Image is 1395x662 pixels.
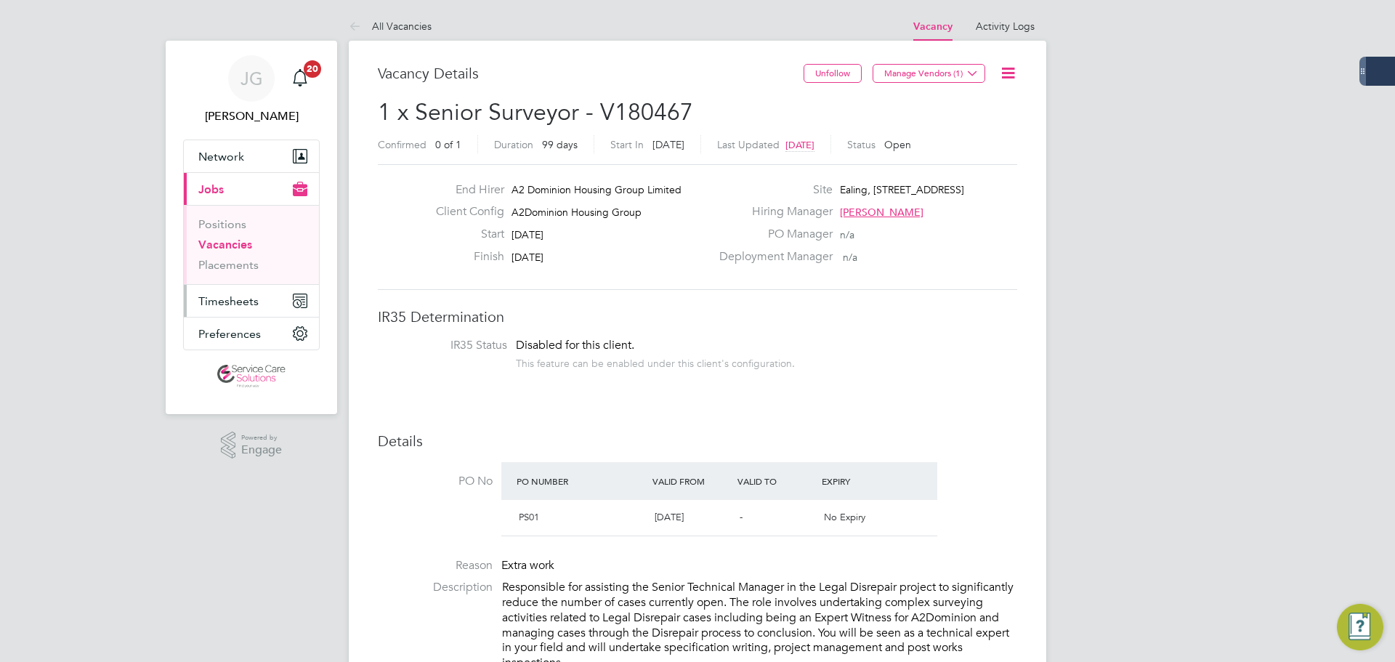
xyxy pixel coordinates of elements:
[840,206,923,219] span: [PERSON_NAME]
[818,468,903,494] div: Expiry
[392,338,507,353] label: IR35 Status
[424,227,504,242] label: Start
[610,138,644,151] label: Start In
[184,285,319,317] button: Timesheets
[198,217,246,231] a: Positions
[711,182,833,198] label: Site
[304,60,321,78] span: 20
[241,432,282,444] span: Powered by
[1337,604,1383,650] button: Engage Resource Center
[513,468,649,494] div: PO Number
[847,138,876,151] label: Status
[240,69,263,88] span: JG
[198,258,259,272] a: Placements
[166,41,337,414] nav: Main navigation
[183,365,320,388] a: Go to home page
[198,294,259,308] span: Timesheets
[378,98,693,126] span: 1 x Senior Surveyor - V180467
[711,227,833,242] label: PO Manager
[501,558,554,573] span: Extra work
[183,108,320,125] span: James Glover
[378,432,1017,451] h3: Details
[649,468,734,494] div: Valid From
[286,55,315,102] a: 20
[785,139,814,151] span: [DATE]
[349,20,432,33] a: All Vacancies
[843,251,857,264] span: n/a
[435,138,461,151] span: 0 of 1
[378,307,1017,326] h3: IR35 Determination
[184,318,319,350] button: Preferences
[804,64,862,83] button: Unfollow
[378,64,804,83] h3: Vacancy Details
[740,511,743,523] span: -
[840,228,854,241] span: n/a
[519,511,539,523] span: PS01
[198,327,261,341] span: Preferences
[711,204,833,219] label: Hiring Manager
[873,64,985,83] button: Manage Vendors (1)
[184,173,319,205] button: Jobs
[824,511,865,523] span: No Expiry
[183,55,320,125] a: JG[PERSON_NAME]
[424,182,504,198] label: End Hirer
[184,205,319,284] div: Jobs
[516,353,795,370] div: This feature can be enabled under this client's configuration.
[494,138,533,151] label: Duration
[241,444,282,456] span: Engage
[424,249,504,265] label: Finish
[516,338,634,352] span: Disabled for this client.
[734,468,819,494] div: Valid To
[511,228,543,241] span: [DATE]
[378,558,493,573] label: Reason
[655,511,684,523] span: [DATE]
[198,150,244,164] span: Network
[711,249,833,265] label: Deployment Manager
[511,183,682,196] span: A2 Dominion Housing Group Limited
[378,580,493,595] label: Description
[884,138,911,151] span: Open
[424,204,504,219] label: Client Config
[542,138,578,151] span: 99 days
[511,206,642,219] span: A2Dominion Housing Group
[217,365,286,388] img: servicecare-logo-retina.png
[717,138,780,151] label: Last Updated
[378,138,426,151] label: Confirmed
[511,251,543,264] span: [DATE]
[652,138,684,151] span: [DATE]
[221,432,283,459] a: Powered byEngage
[198,182,224,196] span: Jobs
[913,20,953,33] a: Vacancy
[840,183,964,196] span: Ealing, [STREET_ADDRESS]
[184,140,319,172] button: Network
[976,20,1035,33] a: Activity Logs
[198,238,252,251] a: Vacancies
[378,474,493,489] label: PO No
